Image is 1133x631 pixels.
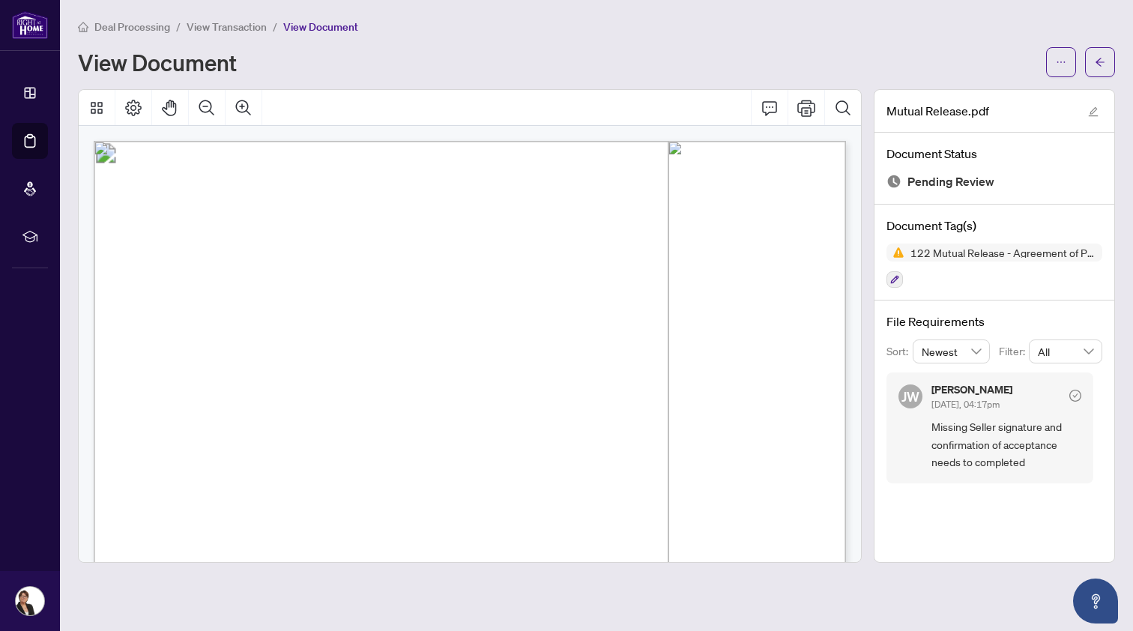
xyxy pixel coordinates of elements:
[886,145,1102,163] h4: Document Status
[999,343,1029,360] p: Filter:
[886,343,913,360] p: Sort:
[1038,340,1093,363] span: All
[78,22,88,32] span: home
[1073,579,1118,624] button: Open asap
[907,172,994,192] span: Pending Review
[94,20,170,34] span: Deal Processing
[176,18,181,35] li: /
[931,384,1012,395] h5: [PERSON_NAME]
[886,217,1102,235] h4: Document Tag(s)
[886,174,901,189] img: Document Status
[1088,106,1099,117] span: edit
[273,18,277,35] li: /
[886,102,989,120] span: Mutual Release.pdf
[904,247,1102,258] span: 122 Mutual Release - Agreement of Purchase and Sale
[78,50,237,74] h1: View Document
[901,386,919,407] span: JW
[283,20,358,34] span: View Document
[931,399,1000,410] span: [DATE], 04:17pm
[886,244,904,262] img: Status Icon
[16,587,44,615] img: Profile Icon
[886,313,1102,330] h4: File Requirements
[1095,57,1105,67] span: arrow-left
[1056,57,1066,67] span: ellipsis
[931,418,1081,471] span: Missing Seller signature and confirmation of acceptance needs to completed
[12,11,48,39] img: logo
[922,340,982,363] span: Newest
[1069,390,1081,402] span: check-circle
[187,20,267,34] span: View Transaction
